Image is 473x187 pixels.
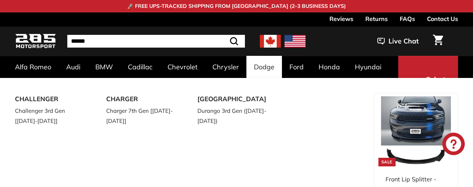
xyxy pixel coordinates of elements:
[106,105,176,126] a: Charger 7th Gen [[DATE]-[DATE]]
[67,35,245,48] input: Search
[347,56,389,78] a: Hyundai
[423,75,448,103] span: Select Your Vehicle
[120,56,160,78] a: Cadillac
[246,56,282,78] a: Dodge
[400,12,415,25] a: FAQs
[15,93,85,105] a: CHALLENGER
[15,105,85,126] a: Challenger 3rd Gen [[DATE]-[DATE]]
[329,12,353,25] a: Reviews
[440,133,467,157] inbox-online-store-chat: Shopify online store chat
[127,2,346,10] p: 🚀 FREE UPS-TRACKED SHIPPING FROM [GEOGRAPHIC_DATA] (2–3 BUSINESS DAYS)
[378,158,396,166] div: Sale
[368,32,429,51] button: Live Chat
[197,105,268,126] a: Durango 3rd Gen ([DATE]-[DATE])
[160,56,205,78] a: Chevrolet
[388,36,419,46] span: Live Chat
[311,56,347,78] a: Honda
[106,93,176,105] a: CHARGER
[15,33,56,50] img: Logo_285_Motorsport_areodynamics_components
[59,56,88,78] a: Audi
[282,56,311,78] a: Ford
[197,93,268,105] a: [GEOGRAPHIC_DATA]
[7,56,59,78] a: Alfa Romeo
[205,56,246,78] a: Chrysler
[427,12,458,25] a: Contact Us
[88,56,120,78] a: BMW
[365,12,388,25] a: Returns
[429,28,448,54] a: Cart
